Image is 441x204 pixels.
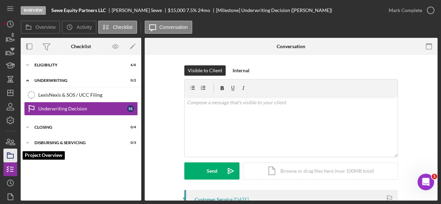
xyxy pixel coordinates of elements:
[198,8,210,13] div: 24 mo
[188,65,222,76] div: Visible to Client
[124,78,136,83] div: 0 / 2
[277,44,305,49] div: Conversation
[124,125,136,129] div: 0 / 4
[34,78,119,83] div: Underwriting
[24,102,138,116] a: Underwriting DecisionSS
[71,44,91,49] div: Checklist
[34,63,119,67] div: Eligibility
[168,7,185,13] span: $15,000
[98,21,137,34] button: Checklist
[124,63,136,67] div: 6 / 6
[432,174,437,179] span: 1
[145,21,193,34] button: Conversation
[229,65,253,76] button: Internal
[184,162,239,180] button: Send
[112,8,168,13] div: [PERSON_NAME] Sewe
[34,125,119,129] div: Closing
[127,105,134,112] div: S S
[38,92,137,98] div: LexisNexis & SOS / UCC Filing
[62,21,96,34] button: Activity
[195,197,233,202] div: Customer Service
[76,24,92,30] label: Activity
[124,141,136,145] div: 0 / 3
[113,24,133,30] label: Checklist
[184,65,226,76] button: Visible to Client
[186,8,197,13] div: 7.5 %
[382,3,438,17] button: Mark Complete
[38,106,127,111] div: Underwriting Decision
[216,8,332,13] div: [Milestone] Underwriting Decision ([PERSON_NAME])
[234,197,249,202] time: 2025-09-19 20:44
[207,162,217,180] div: Send
[51,8,106,13] b: Sewe Equity Partners LLC
[21,6,46,15] div: In Review
[24,88,138,102] a: LexisNexis & SOS / UCC Filing
[389,3,422,17] div: Mark Complete
[21,21,60,34] button: Overview
[35,24,55,30] label: Overview
[418,174,434,190] iframe: Intercom live chat
[233,65,249,76] div: Internal
[160,24,188,30] label: Conversation
[34,141,119,145] div: Disbursing & Servicing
